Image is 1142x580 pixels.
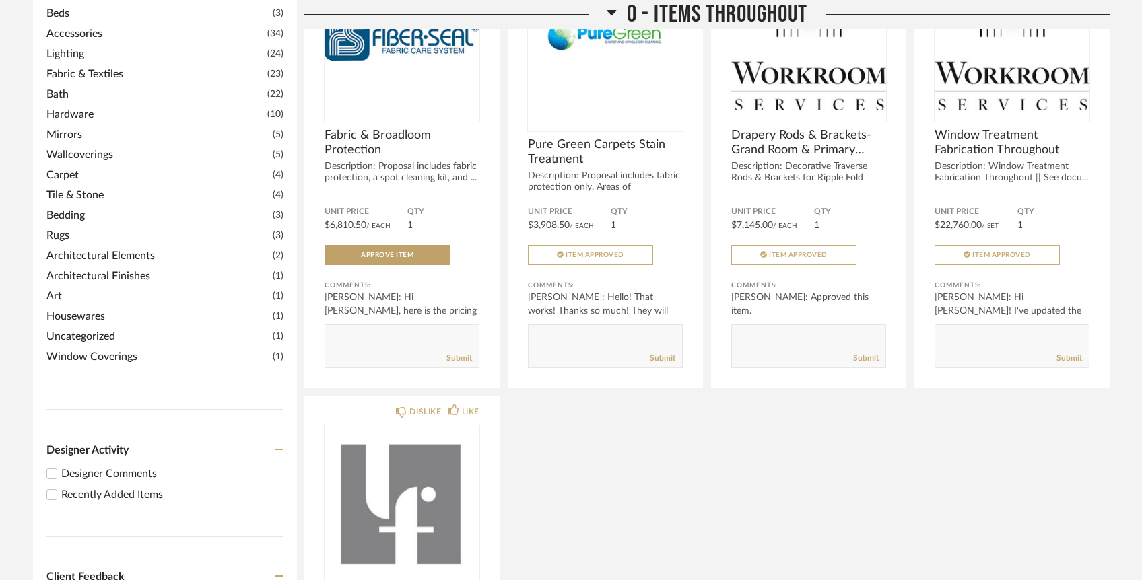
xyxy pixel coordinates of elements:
[446,353,472,364] a: Submit
[731,161,886,195] div: Description: Decorative Traverse Rods & Brackets for Ripple Fold Dra...
[46,5,269,22] span: Beds
[611,207,683,217] span: QTY
[273,309,283,324] span: (1)
[46,147,269,163] span: Wallcoverings
[46,167,269,183] span: Carpet
[528,207,611,217] span: Unit Price
[528,291,683,331] div: [PERSON_NAME]: Hello! That works! Thanks so much! They will come ba...
[46,308,269,324] span: Housewares
[935,221,982,230] span: $22,760.00
[46,328,269,345] span: Uncategorized
[46,288,269,304] span: Art
[1017,207,1089,217] span: QTY
[935,128,1089,157] span: Window Treatment Fabrication Throughout
[61,486,283,503] div: Recently Added Items
[407,221,413,230] span: 1
[273,6,283,21] span: (3)
[972,252,1031,258] span: Item Approved
[46,46,264,62] span: Lighting
[273,289,283,303] span: (1)
[325,161,479,184] div: Description: Proposal includes fabric protection, a spot cleaning kit, and ...
[46,187,269,203] span: Tile & Stone
[267,46,283,61] span: (24)
[325,221,366,230] span: $6,810.50
[273,228,283,243] span: (3)
[935,207,1017,217] span: Unit Price
[366,223,391,229] span: / Each
[46,445,129,456] span: Designer Activity
[61,466,283,482] div: Designer Comments
[528,245,653,265] button: Item Approved
[853,353,879,364] a: Submit
[273,188,283,203] span: (4)
[325,245,450,265] button: Approve Item
[611,221,616,230] span: 1
[731,207,814,217] span: Unit Price
[650,353,675,364] a: Submit
[46,106,264,122] span: Hardware
[46,248,269,264] span: Architectural Elements
[731,128,886,157] span: Drapery Rods & Brackets- Grand Room & Primary Bedroom
[570,223,594,229] span: / Each
[267,26,283,41] span: (34)
[361,252,413,258] span: Approve Item
[325,279,479,292] div: Comments:
[1056,353,1082,364] a: Submit
[46,349,269,365] span: Window Coverings
[528,170,683,205] div: Description: Proposal includes fabric protection only. Areas of protection...
[267,67,283,81] span: (23)
[528,137,683,167] span: Pure Green Carpets Stain Treatment
[273,168,283,182] span: (4)
[814,207,886,217] span: QTY
[273,208,283,223] span: (3)
[273,268,283,283] span: (1)
[528,279,683,292] div: Comments:
[46,268,269,284] span: Architectural Finishes
[267,87,283,102] span: (22)
[46,207,269,223] span: Bedding
[935,245,1060,265] button: Item Approved
[325,207,407,217] span: Unit Price
[982,223,999,229] span: / Set
[528,221,570,230] span: $3,908.50
[935,161,1089,184] div: Description: Window Treatment Fabrication Throughout || See docu...
[773,223,797,229] span: / Each
[407,207,479,217] span: QTY
[267,107,283,122] span: (10)
[731,279,886,292] div: Comments:
[273,127,283,142] span: (5)
[731,221,773,230] span: $7,145.00
[935,291,1089,331] div: [PERSON_NAME]: Hi [PERSON_NAME]! I've updated the pricing and added the ...
[273,349,283,364] span: (1)
[731,245,856,265] button: Item Approved
[566,252,624,258] span: Item Approved
[46,227,269,244] span: Rugs
[46,26,264,42] span: Accessories
[273,329,283,344] span: (1)
[273,248,283,263] span: (2)
[46,126,269,143] span: Mirrors
[325,291,479,331] div: [PERSON_NAME]: Hi [PERSON_NAME], here is the pricing for Fiber Seal Stain protecta...
[1017,221,1023,230] span: 1
[273,147,283,162] span: (5)
[769,252,828,258] span: Item Approved
[325,128,479,157] span: Fabric & Broadloom Protection
[46,86,264,102] span: Bath
[935,279,1089,292] div: Comments:
[409,405,441,419] div: DISLIKE
[46,66,264,82] span: Fabric & Textiles
[462,405,479,419] div: LIKE
[814,221,819,230] span: 1
[731,291,886,318] div: [PERSON_NAME]: Approved this item.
